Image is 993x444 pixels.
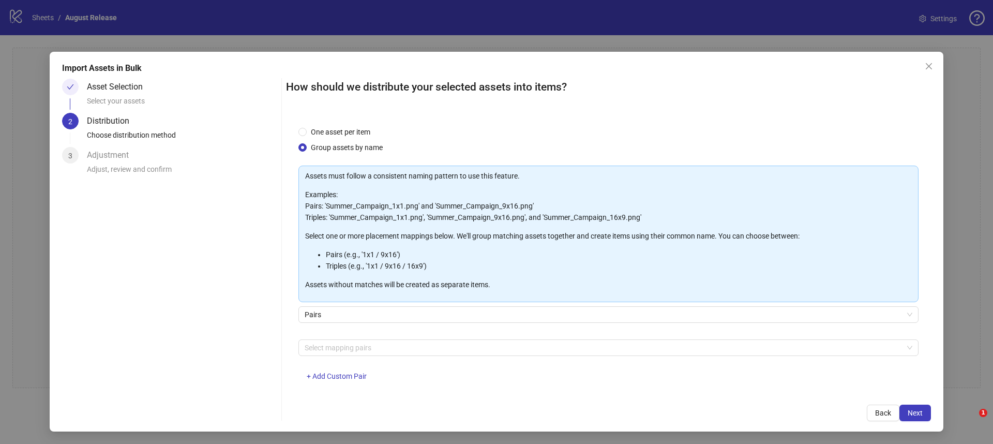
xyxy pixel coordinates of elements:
p: Examples: Pairs: 'Summer_Campaign_1x1.png' and 'Summer_Campaign_9x16.png' Triples: 'Summer_Campai... [305,189,912,223]
button: Next [899,405,931,421]
li: Pairs (e.g., '1x1 / 9x16') [326,249,912,260]
div: Adjustment [87,147,137,164]
span: + Add Custom Pair [307,372,367,380]
button: Close [921,58,937,75]
span: 3 [68,152,72,160]
span: Back [875,409,891,417]
button: Back [867,405,899,421]
span: 2 [68,117,72,126]
div: Import Assets in Bulk [62,62,931,75]
span: Pairs [305,307,912,322]
div: Asset Selection [87,79,151,95]
p: Assets must follow a consistent naming pattern to use this feature. [305,170,912,182]
span: Group assets by name [307,142,387,153]
div: Choose distribution method [87,129,277,147]
p: Select one or more placement mappings below. We'll group matching assets together and create item... [305,230,912,242]
div: Select your assets [87,95,277,113]
button: + Add Custom Pair [298,368,375,385]
span: check [67,83,74,91]
div: Adjust, review and confirm [87,164,277,181]
p: Assets without matches will be created as separate items. [305,279,912,290]
span: close [925,62,933,70]
div: Distribution [87,113,138,129]
span: Next [908,409,923,417]
li: Triples (e.g., '1x1 / 9x16 / 16x9') [326,260,912,272]
h2: How should we distribute your selected assets into items? [286,79,931,96]
span: One asset per item [307,126,374,138]
span: 1 [979,409,987,417]
iframe: Intercom live chat [958,409,983,434]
